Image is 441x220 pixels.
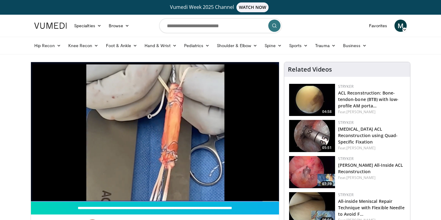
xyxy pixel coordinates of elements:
[365,20,391,32] a: Favorites
[394,20,407,32] a: M
[65,39,102,52] a: Knee Recon
[346,145,375,151] a: [PERSON_NAME]
[338,192,353,197] a: Stryker
[31,62,279,202] video-js: Video Player
[261,39,285,52] a: Spine
[102,39,141,52] a: Foot & Ankle
[105,20,133,32] a: Browse
[159,18,282,33] input: Search topics, interventions
[320,181,334,187] span: 07:39
[35,2,406,12] a: Vumedi Week 2025 ChannelWATCH NOW
[338,120,353,125] a: Stryker
[213,39,261,52] a: Shoulder & Elbow
[141,39,180,52] a: Hand & Wrist
[285,39,312,52] a: Sports
[346,175,375,180] a: [PERSON_NAME]
[289,84,335,116] img: 78fc7ad7-5db7-45e0-8a2f-6e370d7522f6.150x105_q85_crop-smart_upscale.jpg
[70,20,105,32] a: Specialties
[320,109,334,114] span: 04:58
[338,198,405,217] a: All-inside Meniscal Repair Technique with Flexible Needle to Avoid F…
[289,156,335,188] a: 07:39
[339,39,371,52] a: Business
[289,84,335,116] a: 04:58
[236,2,269,12] span: WATCH NOW
[34,23,67,29] img: VuMedi Logo
[338,175,405,181] div: Feat.
[338,90,399,109] a: ACL Reconstruction: Bone-tendon-bone (BTB) with low-profile AM porta…
[311,39,339,52] a: Trauma
[338,84,353,89] a: Stryker
[338,126,398,145] a: [MEDICAL_DATA] ACL Reconstruction using Quad-Specific Fixation
[338,162,403,174] a: [PERSON_NAME] All-Inside ACL Reconstruction
[180,39,213,52] a: Pediatrics
[346,109,375,114] a: [PERSON_NAME]
[289,120,335,152] img: 1042ad87-021b-4d4a-aca5-edda01ae0822.150x105_q85_crop-smart_upscale.jpg
[289,156,335,188] img: f7f7267a-c81d-4618-aa4d-f41cfa328f83.150x105_q85_crop-smart_upscale.jpg
[289,120,335,152] a: 05:51
[320,145,334,151] span: 05:51
[338,109,405,115] div: Feat.
[338,145,405,151] div: Feat.
[288,66,332,73] h4: Related Videos
[338,156,353,161] a: Stryker
[31,39,65,52] a: Hip Recon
